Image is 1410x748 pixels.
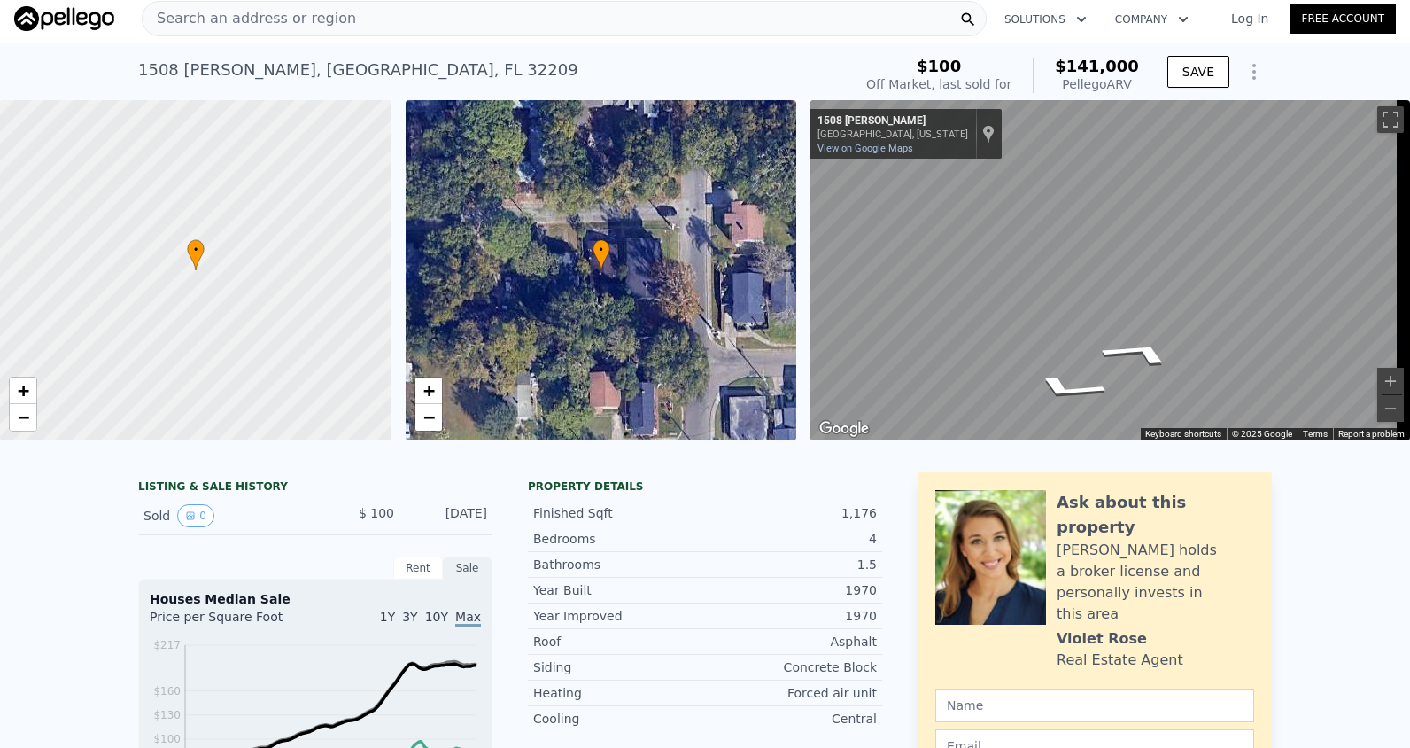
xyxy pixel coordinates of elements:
[150,590,481,608] div: Houses Median Sale
[177,504,214,527] button: View historical data
[1210,10,1290,27] a: Log In
[705,684,877,702] div: Forced air unit
[817,143,913,154] a: View on Google Maps
[533,710,705,728] div: Cooling
[153,685,181,697] tspan: $160
[415,404,442,431] a: Zoom out
[1167,56,1229,88] button: SAVE
[593,239,610,270] div: •
[866,75,1011,93] div: Off Market, last sold for
[533,684,705,702] div: Heating
[1290,4,1396,34] a: Free Account
[533,530,705,548] div: Bedrooms
[815,417,873,440] a: Open this area in Google Maps (opens a new window)
[138,58,578,82] div: 1508 [PERSON_NAME] , [GEOGRAPHIC_DATA] , FL 32209
[817,129,968,140] div: [GEOGRAPHIC_DATA], [US_STATE]
[415,378,442,404] a: Zoom in
[705,710,877,728] div: Central
[1057,628,1147,650] div: Violet Rose
[533,607,705,625] div: Year Improved
[705,556,877,573] div: 1.5
[1057,540,1254,625] div: [PERSON_NAME] holds a broker license and personally invests in this area
[1057,650,1183,671] div: Real Estate Agent
[533,581,705,599] div: Year Built
[705,633,877,651] div: Asphalt
[1055,75,1139,93] div: Pellego ARV
[187,239,205,270] div: •
[10,378,36,404] a: Zoom in
[1002,369,1135,408] path: Go East, Ella St
[1101,4,1203,35] button: Company
[1236,54,1272,90] button: Show Options
[153,733,181,745] tspan: $100
[1073,333,1205,372] path: Go West, Ella St
[1377,106,1404,133] button: Toggle fullscreen view
[528,479,882,494] div: Property details
[443,557,492,580] div: Sale
[917,57,961,75] span: $100
[1055,57,1139,75] span: $141,000
[1057,490,1254,540] div: Ask about this property
[422,379,434,401] span: +
[705,504,877,522] div: 1,176
[1232,429,1292,439] span: © 2025 Google
[14,6,114,31] img: Pellego
[705,581,877,599] div: 1970
[10,404,36,431] a: Zoom out
[138,479,492,497] div: LISTING & SALE HISTORY
[815,417,873,440] img: Google
[533,658,705,676] div: Siding
[533,556,705,573] div: Bathrooms
[18,406,29,428] span: −
[705,658,877,676] div: Concrete Block
[18,379,29,401] span: +
[533,633,705,651] div: Roof
[408,504,487,527] div: [DATE]
[705,607,877,625] div: 1970
[153,639,181,651] tspan: $217
[533,504,705,522] div: Finished Sqft
[153,709,181,721] tspan: $130
[380,610,395,624] span: 1Y
[705,530,877,548] div: 4
[422,406,434,428] span: −
[982,124,995,144] a: Show location on map
[402,610,417,624] span: 3Y
[143,504,301,527] div: Sold
[1303,429,1328,439] a: Terms
[393,557,443,580] div: Rent
[810,100,1410,440] div: Street View
[817,114,968,129] div: 1508 [PERSON_NAME]
[425,610,448,624] span: 10Y
[1338,429,1405,439] a: Report a problem
[935,689,1254,722] input: Name
[187,242,205,258] span: •
[990,4,1101,35] button: Solutions
[1145,428,1221,440] button: Keyboard shortcuts
[359,506,394,520] span: $ 100
[143,8,356,29] span: Search an address or region
[150,608,315,636] div: Price per Square Foot
[455,610,481,627] span: Max
[593,242,610,258] span: •
[810,100,1410,440] div: Map
[1377,368,1404,394] button: Zoom in
[1377,395,1404,422] button: Zoom out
